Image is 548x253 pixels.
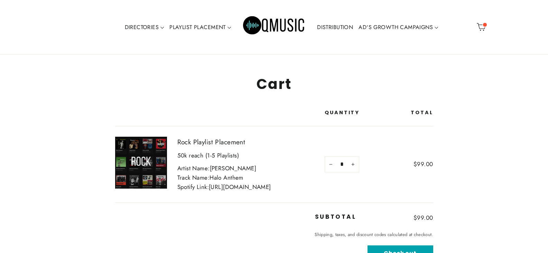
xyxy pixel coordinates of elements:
[115,75,433,92] h1: Cart
[177,151,325,160] p: 50k reach (1-5 Playlists)
[177,137,325,192] div: Artist Name:[PERSON_NAME] Track Name:Halo Anthem Spotify Link:[URL][DOMAIN_NAME]
[314,19,356,35] a: DISTRIBUTION
[177,137,325,147] a: Rock Playlist Placement
[414,214,433,222] span: $99.00
[363,110,433,116] div: Total
[279,213,356,220] p: Subtotal
[122,19,167,35] a: DIRECTORIES
[167,19,234,35] a: PLAYLIST PLACEMENT
[325,110,359,116] div: Quantity
[350,156,359,172] button: Increase item quantity by one
[243,11,305,43] img: Q Music Promotions
[414,160,433,168] span: $99.00
[100,7,448,47] div: Primary
[325,156,334,172] button: Reduce item quantity by one
[279,231,433,238] p: Shipping, taxes, and discount codes calculated at checkout.
[356,19,441,35] a: AD'S GROWTH CAMPAIGNS
[115,137,167,189] img: Rock Playlist Placement - 50k reach (1-5 Playlists)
